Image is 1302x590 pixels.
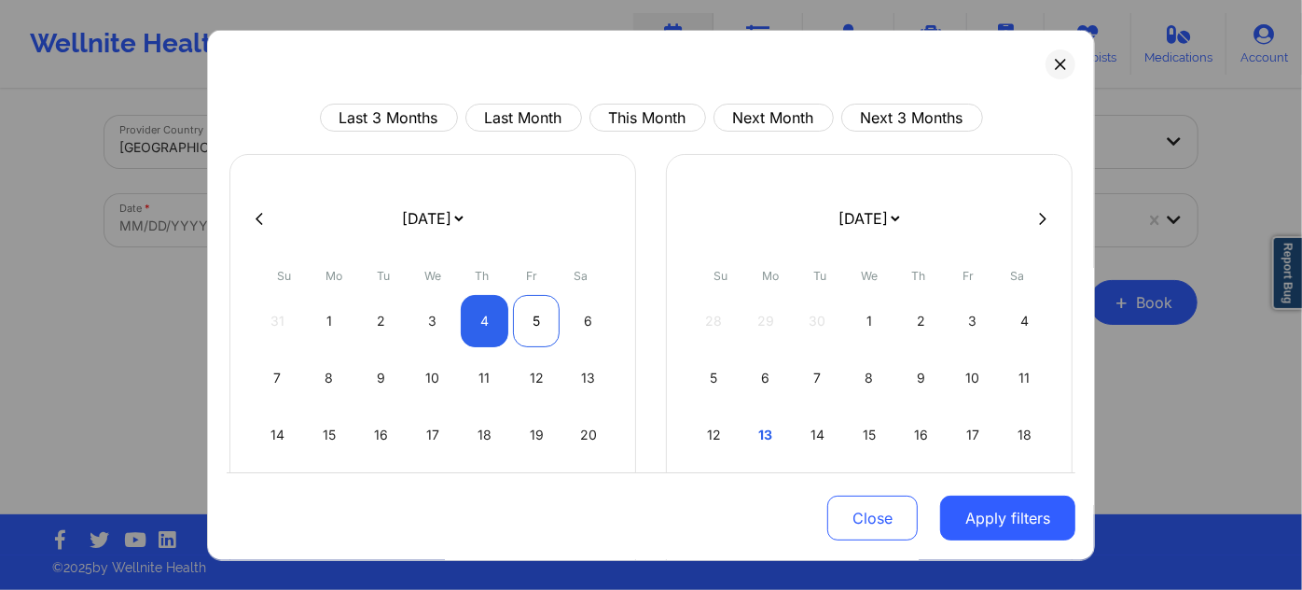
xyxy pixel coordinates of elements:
[320,104,458,132] button: Last 3 Months
[897,295,945,347] div: Thu Oct 02 2025
[377,269,390,283] abbr: Tuesday
[912,269,926,283] abbr: Thursday
[742,466,790,518] div: Mon Oct 20 2025
[846,409,893,461] div: Wed Oct 15 2025
[357,409,405,461] div: Tue Sep 16 2025
[1001,352,1048,404] div: Sat Oct 11 2025
[690,466,738,518] div: Sun Oct 19 2025
[306,466,353,518] div: Mon Sep 22 2025
[897,409,945,461] div: Thu Oct 16 2025
[306,409,353,461] div: Mon Sep 15 2025
[846,466,893,518] div: Wed Oct 22 2025
[897,352,945,404] div: Thu Oct 09 2025
[949,352,997,404] div: Fri Oct 10 2025
[690,409,738,461] div: Sun Oct 12 2025
[1001,295,1048,347] div: Sat Oct 04 2025
[306,352,353,404] div: Mon Sep 08 2025
[357,295,405,347] div: Tue Sep 02 2025
[254,352,301,404] div: Sun Sep 07 2025
[461,466,508,518] div: Thu Sep 25 2025
[949,466,997,518] div: Fri Oct 24 2025
[846,352,893,404] div: Wed Oct 08 2025
[742,409,790,461] div: Mon Oct 13 2025
[940,496,1075,541] button: Apply filters
[794,352,841,404] div: Tue Oct 07 2025
[589,104,706,132] button: This Month
[794,409,841,461] div: Tue Oct 14 2025
[949,409,997,461] div: Fri Oct 17 2025
[897,466,945,518] div: Thu Oct 23 2025
[357,352,405,404] div: Tue Sep 09 2025
[742,352,790,404] div: Mon Oct 06 2025
[713,104,834,132] button: Next Month
[813,269,826,283] abbr: Tuesday
[564,466,612,518] div: Sat Sep 27 2025
[949,295,997,347] div: Fri Oct 03 2025
[357,466,405,518] div: Tue Sep 23 2025
[794,466,841,518] div: Tue Oct 21 2025
[1001,409,1048,461] div: Sat Oct 18 2025
[762,269,779,283] abbr: Monday
[409,409,457,461] div: Wed Sep 17 2025
[846,295,893,347] div: Wed Oct 01 2025
[254,466,301,518] div: Sun Sep 21 2025
[1011,269,1025,283] abbr: Saturday
[409,352,457,404] div: Wed Sep 10 2025
[526,269,537,283] abbr: Friday
[513,466,561,518] div: Fri Sep 26 2025
[841,104,983,132] button: Next 3 Months
[254,409,301,461] div: Sun Sep 14 2025
[861,269,878,283] abbr: Wednesday
[513,295,561,347] div: Fri Sep 05 2025
[465,104,582,132] button: Last Month
[461,352,508,404] div: Thu Sep 11 2025
[827,496,918,541] button: Close
[409,466,457,518] div: Wed Sep 24 2025
[306,295,353,347] div: Mon Sep 01 2025
[575,269,589,283] abbr: Saturday
[513,352,561,404] div: Fri Sep 12 2025
[513,409,561,461] div: Fri Sep 19 2025
[963,269,974,283] abbr: Friday
[476,269,490,283] abbr: Thursday
[1001,466,1048,518] div: Sat Oct 25 2025
[564,409,612,461] div: Sat Sep 20 2025
[409,295,457,347] div: Wed Sep 03 2025
[461,295,508,347] div: Thu Sep 04 2025
[714,269,728,283] abbr: Sunday
[278,269,292,283] abbr: Sunday
[325,269,342,283] abbr: Monday
[690,352,738,404] div: Sun Oct 05 2025
[424,269,441,283] abbr: Wednesday
[564,295,612,347] div: Sat Sep 06 2025
[564,352,612,404] div: Sat Sep 13 2025
[461,409,508,461] div: Thu Sep 18 2025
